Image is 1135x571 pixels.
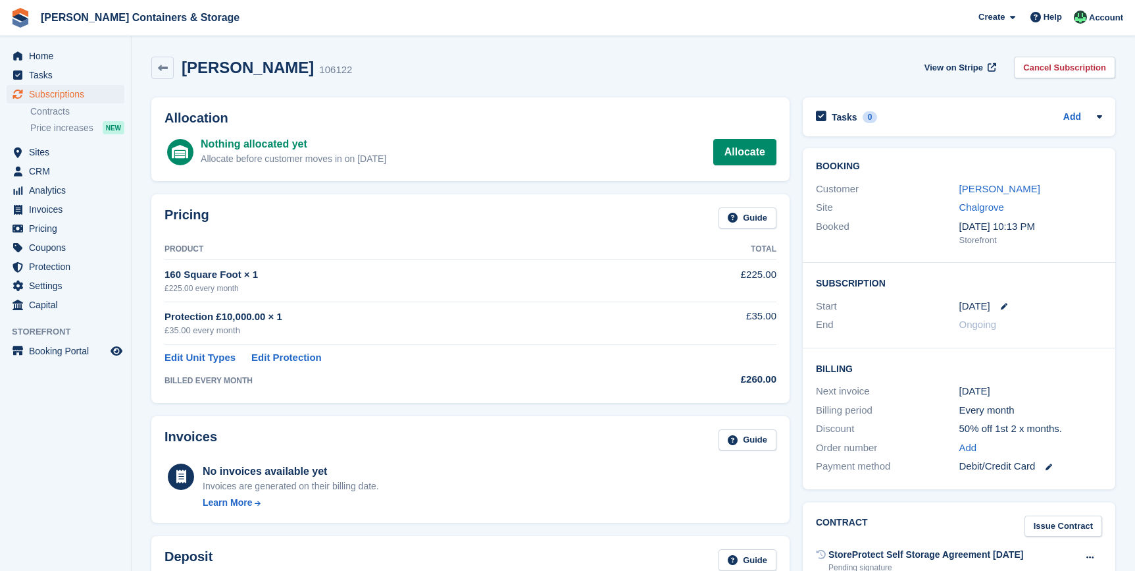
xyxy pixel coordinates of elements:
[7,342,124,360] a: menu
[7,200,124,219] a: menu
[7,296,124,314] a: menu
[719,207,776,229] a: Guide
[29,342,108,360] span: Booking Portal
[959,219,1103,234] div: [DATE] 10:13 PM
[36,7,245,28] a: [PERSON_NAME] Containers & Storage
[978,11,1005,24] span: Create
[29,296,108,314] span: Capital
[30,121,124,135] a: Price increases NEW
[109,343,124,359] a: Preview store
[29,258,108,276] span: Protection
[924,61,983,74] span: View on Stripe
[29,238,108,257] span: Coupons
[816,516,868,537] h2: Contract
[959,299,990,314] time: 2025-09-07 00:00:00 UTC
[719,429,776,451] a: Guide
[164,111,776,126] h2: Allocation
[7,143,124,161] a: menu
[959,459,1103,474] div: Debit/Credit Card
[7,85,124,103] a: menu
[959,202,1004,213] a: Chalgrove
[164,549,213,571] h2: Deposit
[816,459,959,474] div: Payment method
[103,121,124,134] div: NEW
[7,258,124,276] a: menu
[816,276,1102,289] h2: Subscription
[29,66,108,84] span: Tasks
[1089,11,1123,24] span: Account
[959,384,1103,399] div: [DATE]
[203,496,252,510] div: Learn More
[182,59,314,76] h2: [PERSON_NAME]
[201,152,386,166] div: Allocate before customer moves in on [DATE]
[7,181,124,200] a: menu
[201,136,386,152] div: Nothing allocated yet
[7,66,124,84] a: menu
[959,319,997,330] span: Ongoing
[959,403,1103,418] div: Every month
[959,183,1040,194] a: [PERSON_NAME]
[663,260,776,302] td: £225.00
[719,549,776,571] a: Guide
[7,219,124,238] a: menu
[816,403,959,418] div: Billing period
[816,317,959,333] div: End
[816,161,1102,172] h2: Booking
[663,372,776,387] div: £260.00
[816,200,959,215] div: Site
[1024,516,1102,537] a: Issue Contract
[7,277,124,295] a: menu
[164,267,663,283] div: 160 Square Foot × 1
[7,238,124,257] a: menu
[1044,11,1062,24] span: Help
[863,111,878,123] div: 0
[816,421,959,437] div: Discount
[164,207,209,229] h2: Pricing
[29,143,108,161] span: Sites
[29,85,108,103] span: Subscriptions
[203,496,379,510] a: Learn More
[29,47,108,65] span: Home
[663,239,776,260] th: Total
[30,105,124,118] a: Contracts
[816,299,959,314] div: Start
[29,219,108,238] span: Pricing
[663,302,776,344] td: £35.00
[29,181,108,200] span: Analytics
[816,384,959,399] div: Next invoice
[164,283,663,294] div: £225.00 every month
[7,162,124,180] a: menu
[203,479,379,493] div: Invoices are generated on their billing date.
[816,362,1102,375] h2: Billing
[1063,110,1081,125] a: Add
[959,421,1103,437] div: 50% off 1st 2 x months.
[319,63,352,78] div: 106122
[12,325,131,339] span: Storefront
[7,47,124,65] a: menu
[959,441,977,456] a: Add
[816,182,959,197] div: Customer
[203,464,379,479] div: No invoices available yet
[713,139,776,165] a: Allocate
[816,219,959,247] div: Booked
[30,122,93,134] span: Price increases
[164,310,663,325] div: Protection £10,000.00 × 1
[164,324,663,337] div: £35.00 every month
[11,8,30,28] img: stora-icon-8386f47178a22dfd0bd8f6a31ec36ba5ce8667c1dd55bd0f319d3a0aa187defe.svg
[164,429,217,451] h2: Invoices
[29,162,108,180] span: CRM
[164,350,236,366] a: Edit Unit Types
[816,441,959,456] div: Order number
[164,375,663,387] div: BILLED EVERY MONTH
[832,111,857,123] h2: Tasks
[164,239,663,260] th: Product
[29,200,108,219] span: Invoices
[828,548,1023,562] div: StoreProtect Self Storage Agreement [DATE]
[1014,57,1115,78] a: Cancel Subscription
[29,277,108,295] span: Settings
[919,57,999,78] a: View on Stripe
[1074,11,1087,24] img: Arjun Preetham
[959,234,1103,247] div: Storefront
[251,350,322,366] a: Edit Protection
